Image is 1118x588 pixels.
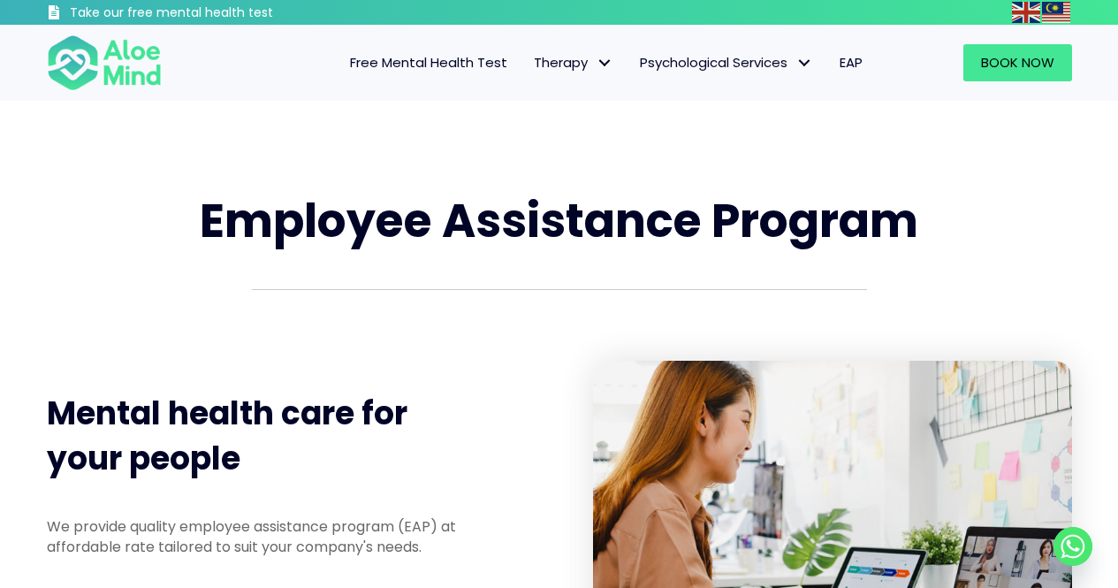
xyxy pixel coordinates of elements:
a: TherapyTherapy: submenu [521,44,627,81]
a: Malay [1042,2,1072,22]
span: Employee Assistance Program [200,188,918,253]
span: Therapy: submenu [592,50,618,76]
span: Free Mental Health Test [350,53,507,72]
a: Whatsapp [1053,527,1092,566]
img: en [1012,2,1040,23]
a: Take our free mental health test [47,4,368,25]
span: Therapy [534,53,613,72]
span: Psychological Services [640,53,813,72]
nav: Menu [185,44,876,81]
a: EAP [826,44,876,81]
a: Book Now [963,44,1072,81]
img: ms [1042,2,1070,23]
a: Psychological ServicesPsychological Services: submenu [627,44,826,81]
a: Free Mental Health Test [337,44,521,81]
h3: Take our free mental health test [70,4,368,22]
img: Aloe mind Logo [47,34,162,92]
a: English [1012,2,1042,22]
span: Mental health care for your people [47,391,407,480]
p: We provide quality employee assistance program (EAP) at affordable rate tailored to suit your com... [47,516,487,557]
span: Book Now [981,53,1054,72]
span: EAP [840,53,863,72]
span: Psychological Services: submenu [792,50,818,76]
